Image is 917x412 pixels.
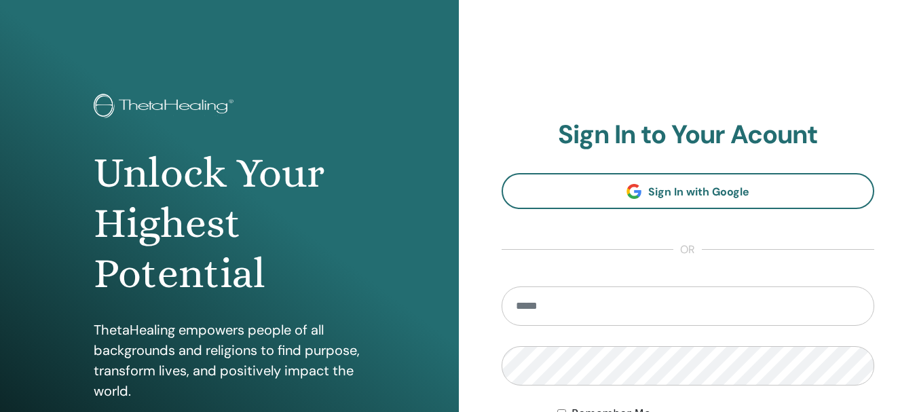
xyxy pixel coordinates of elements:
span: Sign In with Google [648,185,749,199]
h1: Unlock Your Highest Potential [94,148,365,299]
h2: Sign In to Your Acount [502,119,875,151]
a: Sign In with Google [502,173,875,209]
span: or [673,242,702,258]
p: ThetaHealing empowers people of all backgrounds and religions to find purpose, transform lives, a... [94,320,365,401]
